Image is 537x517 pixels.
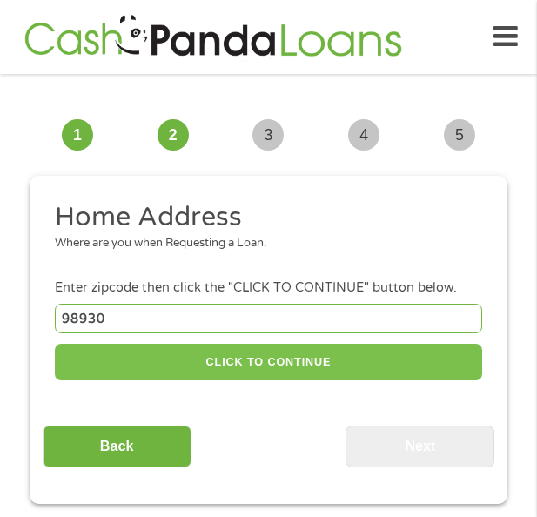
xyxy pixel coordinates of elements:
span: 3 [252,119,284,151]
span: 2 [158,119,189,151]
h2: Home Address [55,200,482,235]
span: 1 [62,119,93,151]
button: CLICK TO CONTINUE [55,344,482,381]
input: Next [346,426,494,468]
span: 4 [348,119,379,151]
div: Where are you when Requesting a Loan. [55,235,482,252]
input: Back [43,426,191,468]
div: Enter zipcode then click the "CLICK TO CONTINUE" button below. [55,279,482,298]
img: GetLoanNow Logo [19,12,407,62]
input: Enter Zipcode (e.g 01510) [55,304,482,332]
span: 5 [444,119,475,151]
